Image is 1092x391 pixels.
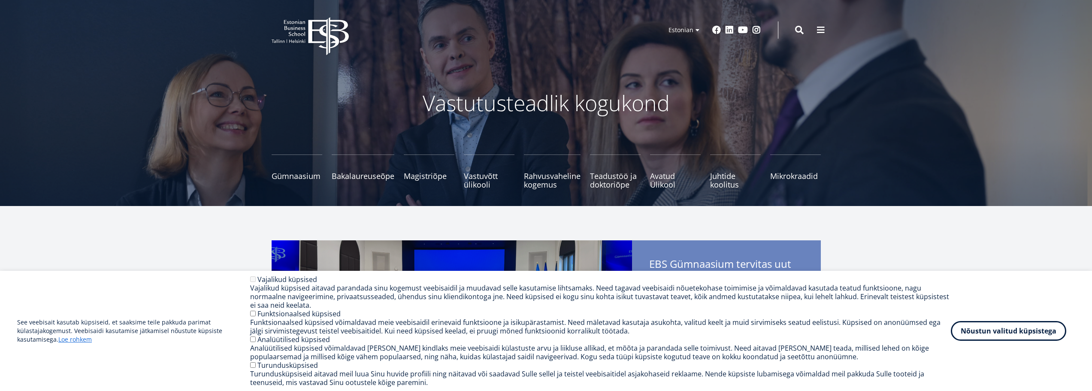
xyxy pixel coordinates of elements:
[257,309,341,318] label: Funktsionaalsed küpsised
[712,26,721,34] a: Facebook
[524,172,581,189] span: Rahvusvaheline kogemus
[725,26,734,34] a: Linkedin
[590,155,641,189] a: Teadustöö ja doktoriõpe
[650,172,701,189] span: Avatud Ülikool
[250,370,951,387] div: Turundusküpsiseid aitavad meil luua Sinu huvide profiili ning näitavad või saadavad Sulle sellel ...
[332,172,394,180] span: Bakalaureuseõpe
[250,344,951,361] div: Analüütilised küpsised võimaldavad [PERSON_NAME] kindlaks meie veebisaidi külastuste arvu ja liik...
[590,172,641,189] span: Teadustöö ja doktoriõpe
[650,155,701,189] a: Avatud Ülikool
[250,318,951,335] div: Funktsionaalsed küpsised võimaldavad meie veebisaidil erinevaid funktsioone ja isikupärastamist. ...
[524,155,581,189] a: Rahvusvaheline kogemus
[272,172,322,180] span: Gümnaasium
[332,155,394,189] a: Bakalaureuseõpe
[752,26,761,34] a: Instagram
[257,361,318,370] label: Turundusküpsised
[250,284,951,309] div: Vajalikud küpsised aitavad parandada sinu kogemust veebisaidil ja muudavad selle kasutamise lihts...
[17,318,250,344] p: See veebisait kasutab küpsiseid, et saaksime teile pakkuda parimat külastajakogemust. Veebisaidi ...
[257,275,317,284] label: Vajalikud küpsised
[404,155,454,189] a: Magistriõpe
[257,335,330,344] label: Analüütilised küpsised
[710,172,761,189] span: Juhtide koolitus
[649,258,804,286] span: EBS Gümnaasium tervitas uut
[464,172,514,189] span: Vastuvõtt ülikooli
[464,155,514,189] a: Vastuvõtt ülikooli
[649,270,804,283] span: õppeaastat põhiväärtusi meenutades
[770,172,821,180] span: Mikrokraadid
[710,155,761,189] a: Juhtide koolitus
[951,321,1066,341] button: Nõustun valitud küpsistega
[272,155,322,189] a: Gümnaasium
[404,172,454,180] span: Magistriõpe
[319,90,774,116] p: Vastutusteadlik kogukond
[738,26,748,34] a: Youtube
[58,335,92,344] a: Loe rohkem
[770,155,821,189] a: Mikrokraadid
